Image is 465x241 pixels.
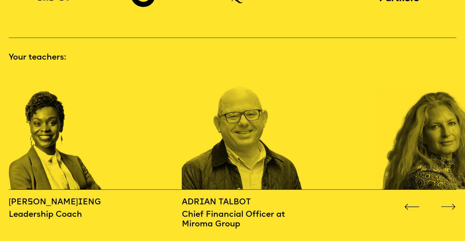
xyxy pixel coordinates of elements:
[9,197,182,208] p: [PERSON_NAME] eng
[441,202,456,208] button: Go to next slide
[78,198,83,207] span: i
[182,197,382,208] p: Adr an Talbot
[182,208,382,230] p: Chief Financial Officer at Miroma Group
[404,202,420,208] button: Go to previous slide
[9,52,456,63] p: Your teachers:
[200,198,204,207] span: i
[9,208,182,220] p: Leadership Coach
